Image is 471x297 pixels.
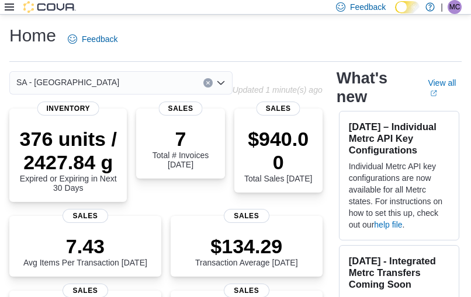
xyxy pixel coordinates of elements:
h2: What's new [337,69,414,106]
span: Feedback [350,1,386,13]
p: $940.00 [244,127,313,174]
div: Total Sales [DATE] [244,127,313,183]
span: Sales [159,102,203,116]
p: 7.43 [23,235,147,258]
p: Individual Metrc API key configurations are now available for all Metrc states. For instructions ... [349,160,449,230]
a: View allExternal link [428,78,462,97]
span: Sales [63,209,108,223]
div: Transaction Average [DATE] [195,235,298,267]
span: Dark Mode [395,13,396,14]
a: help file [374,220,402,229]
span: Inventory [37,102,99,116]
div: Expired or Expiring in Next 30 Days [19,127,117,193]
span: Sales [224,209,269,223]
a: Feedback [63,27,122,51]
p: Updated 1 minute(s) ago [233,85,323,95]
span: Sales [257,102,300,116]
p: 376 units / 2427.84 g [19,127,117,174]
h3: [DATE] – Individual Metrc API Key Configurations [349,121,449,156]
p: 7 [146,127,215,151]
img: Cova [23,1,76,13]
h1: Home [9,24,56,47]
p: $134.29 [195,235,298,258]
div: Total # Invoices [DATE] [146,127,215,169]
h3: [DATE] - Integrated Metrc Transfers Coming Soon [349,255,449,290]
button: Clear input [203,78,213,88]
svg: External link [430,90,437,97]
button: Open list of options [216,78,226,88]
input: Dark Mode [395,1,420,13]
span: Feedback [82,33,117,45]
span: SA - [GEOGRAPHIC_DATA] [16,75,119,89]
div: Avg Items Per Transaction [DATE] [23,235,147,267]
